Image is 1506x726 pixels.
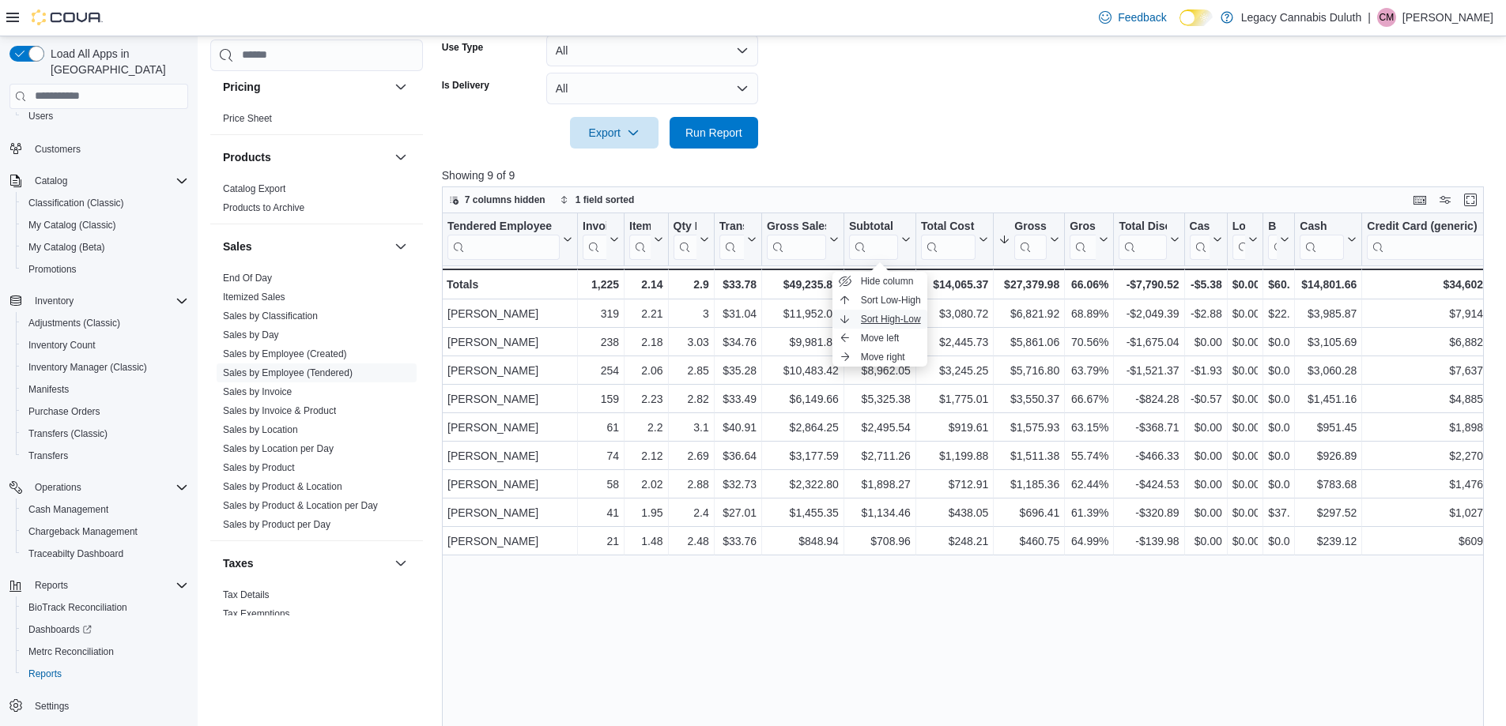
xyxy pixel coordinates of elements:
[1118,9,1166,25] span: Feedback
[629,333,663,352] div: 2.18
[670,117,758,149] button: Run Report
[921,361,988,380] div: $3,245.25
[22,194,188,213] span: Classification (Classic)
[629,220,663,260] button: Items Per Transaction
[719,275,757,294] div: $33.78
[553,190,641,209] button: 1 field sorted
[719,389,757,408] div: $33.49
[44,46,188,77] span: Load All Apps in [GEOGRAPHIC_DATA]
[16,334,194,356] button: Inventory Count
[1300,361,1357,380] div: $3,060.28
[583,220,619,260] button: Invoices Sold
[16,214,194,236] button: My Catalog (Classic)
[1189,275,1221,294] div: -$5.38
[223,348,347,359] a: Sales by Employee (Created)
[719,304,757,323] div: $31.04
[28,138,188,158] span: Customers
[1367,361,1498,380] div: $7,637.26
[629,220,651,260] div: Items Per Transaction
[1367,220,1498,260] button: Credit Card (generic)
[28,547,123,560] span: Traceabilty Dashboard
[28,263,77,276] span: Promotions
[1268,304,1289,323] div: $22.50
[1093,2,1172,33] a: Feedback
[28,110,53,122] span: Users
[3,574,194,596] button: Reports
[28,525,138,538] span: Chargeback Management
[1232,275,1259,294] div: $0.00
[22,402,188,421] span: Purchase Orders
[849,361,911,380] div: $8,962.05
[22,664,68,683] a: Reports
[223,79,260,95] h3: Pricing
[22,238,111,257] a: My Catalog (Beta)
[998,389,1059,408] div: $3,550.37
[28,576,74,595] button: Reports
[22,260,83,279] a: Promotions
[442,79,489,92] label: Is Delivery
[16,445,194,467] button: Transfers
[22,424,114,443] a: Transfers (Classic)
[629,220,651,235] div: Items Per Transaction
[16,192,194,214] button: Classification (Classic)
[16,543,194,565] button: Traceabilty Dashboard
[1461,190,1480,209] button: Enter fullscreen
[22,522,188,541] span: Chargeback Management
[28,478,88,497] button: Operations
[223,443,334,454] a: Sales by Location per Day
[22,314,188,333] span: Adjustments (Classic)
[1119,361,1179,380] div: -$1,521.37
[223,462,295,473] a: Sales by Product
[22,107,188,126] span: Users
[22,544,188,563] span: Traceabilty Dashboard
[629,389,663,408] div: 2.23
[832,329,927,348] button: Move left
[861,351,905,363] span: Move right
[583,389,619,408] div: 159
[223,555,254,571] h3: Taxes
[16,378,194,401] button: Manifests
[3,476,194,498] button: Operations
[583,220,606,260] div: Invoices Sold
[629,361,663,380] div: 2.06
[1119,333,1179,352] div: -$1,675.04
[447,275,572,294] div: Totals
[1180,9,1213,26] input: Dark Mode
[3,170,194,192] button: Catalog
[223,201,304,214] span: Products to Archive
[998,304,1059,323] div: $6,821.92
[28,197,124,209] span: Classification (Classic)
[921,220,976,260] div: Total Cost
[1119,304,1179,323] div: -$2,049.39
[223,239,252,254] h3: Sales
[673,220,708,260] button: Qty Per Transaction
[223,367,353,379] span: Sales by Employee (Tendered)
[447,220,560,260] div: Tendered Employee
[685,125,742,141] span: Run Report
[1268,275,1289,294] div: $60.00
[16,521,194,543] button: Chargeback Management
[28,171,74,190] button: Catalog
[22,424,188,443] span: Transfers (Classic)
[1268,220,1277,260] div: B2B Wholesale
[28,292,188,310] span: Inventory
[223,348,347,360] span: Sales by Employee (Created)
[1300,220,1357,260] button: Cash
[28,140,87,159] a: Customers
[719,220,744,235] div: Transaction Average
[3,694,194,717] button: Settings
[1119,220,1166,260] div: Total Discount
[579,117,649,149] span: Export
[223,79,388,95] button: Pricing
[1232,220,1246,235] div: Loyalty Redemptions
[583,333,619,352] div: 238
[767,220,826,235] div: Gross Sales
[576,194,635,206] span: 1 field sorted
[1367,333,1498,352] div: $6,882.43
[210,179,423,224] div: Products
[28,697,75,716] a: Settings
[223,149,271,165] h3: Products
[1367,220,1485,235] div: Credit Card (generic)
[921,220,976,235] div: Total Cost
[583,304,619,323] div: 319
